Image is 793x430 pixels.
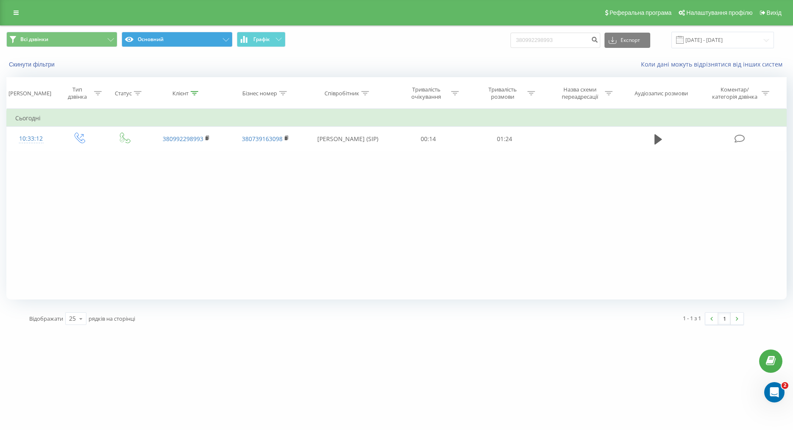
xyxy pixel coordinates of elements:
td: Сьогодні [7,110,787,127]
div: 25 [69,314,76,323]
div: Аудіозапис розмови [635,90,688,97]
span: Вихід [767,9,782,16]
td: 01:24 [466,127,543,151]
a: 380992298993 [163,135,203,143]
div: Бізнес номер [242,90,277,97]
td: 00:14 [390,127,466,151]
div: 1 - 1 з 1 [683,314,701,322]
button: Експорт [604,33,650,48]
div: Коментар/категорія дзвінка [710,86,760,100]
span: Налаштування профілю [686,9,752,16]
span: Відображати [29,315,63,322]
td: [PERSON_NAME] (SIP) [305,127,390,151]
iframe: Intercom live chat [764,382,785,402]
input: Пошук за номером [510,33,600,48]
div: 10:33:12 [15,130,47,147]
button: Графік [237,32,286,47]
span: Реферальна програма [610,9,672,16]
span: Графік [253,36,270,42]
span: Всі дзвінки [20,36,48,43]
button: Всі дзвінки [6,32,117,47]
span: 2 [782,382,788,389]
div: [PERSON_NAME] [8,90,51,97]
span: рядків на сторінці [89,315,135,322]
button: Скинути фільтри [6,61,59,68]
div: Тип дзвінка [63,86,92,100]
div: Назва схеми переадресації [557,86,603,100]
a: 380739163098 [242,135,283,143]
a: Коли дані можуть відрізнятися вiд інших систем [641,60,787,68]
div: Статус [115,90,132,97]
div: Тривалість розмови [480,86,525,100]
div: Співробітник [324,90,359,97]
div: Клієнт [172,90,189,97]
button: Основний [122,32,233,47]
div: Тривалість очікування [404,86,449,100]
a: 1 [718,313,731,325]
